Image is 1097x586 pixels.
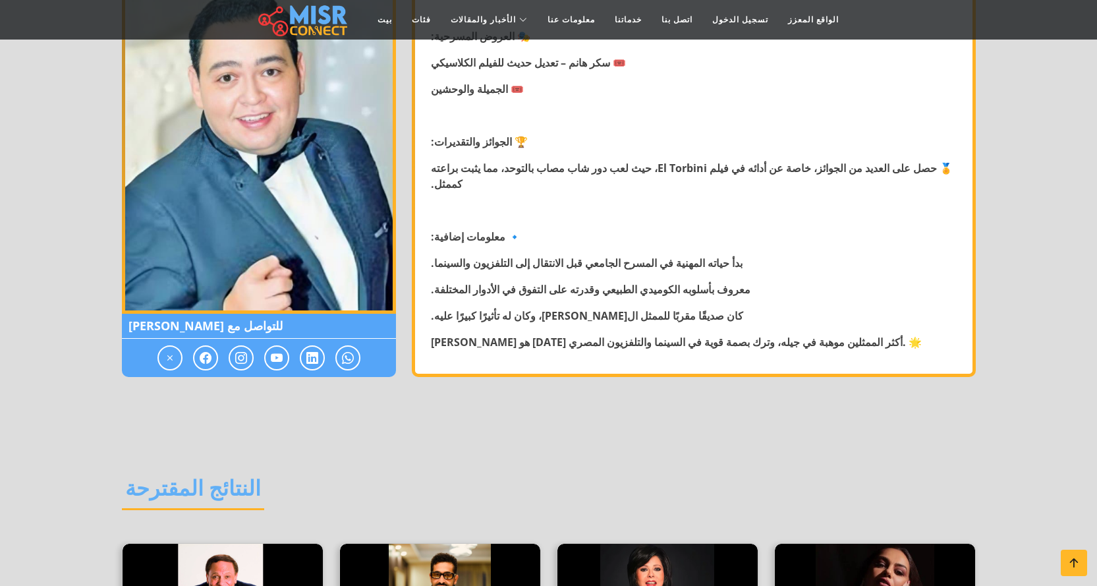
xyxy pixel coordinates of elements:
a: تسجيل الدخول [702,7,778,32]
font: 🔹 معلومات إضافية: [431,229,521,244]
font: فئات [412,15,431,24]
font: 🏆 الجوائز والتقديرات: [431,134,528,149]
font: خدماتنا [615,15,642,24]
font: [PERSON_NAME] هو [DATE] أكثر الممثلين موهبة في جيله، وترك بصمة قوية في السينما والتلفزيون المصري. 🌟 [431,335,922,349]
font: 🎟️ الجميلة والوحشين [431,82,524,96]
font: اتصل بنا [661,15,692,24]
font: 🎟️ سكر هانم – تعديل حديث للفيلم الكلاسيكي [431,55,626,70]
a: فئات [402,7,441,32]
font: بدأ حياته المهنية في المسرح الجامعي قبل الانتقال إلى التلفزيون والسينما. [431,256,743,270]
font: الأخبار والمقالات [451,15,516,24]
font: 🏅 حصل على العديد من الجوائز، خاصة عن أدائه في فيلم El Torbini، حيث لعب دور شاب مصاب بالتوحد، مما ... [431,161,953,191]
font: الواقع المعزز [788,15,839,24]
font: للتواصل مع [PERSON_NAME] [128,318,283,334]
font: النتائج المقترحة [125,476,261,500]
a: خدماتنا [605,7,652,32]
font: بيت [378,15,392,24]
font: تسجيل الدخول [712,15,768,24]
a: الأخبار والمقالات [441,7,538,32]
font: معلومات عنا [548,15,595,24]
a: اتصل بنا [652,7,702,32]
font: كان صديقًا مقربًا للممثل ال[PERSON_NAME]، وكان له تأثيرًا كبيرًا عليه. [431,308,743,323]
a: معلومات عنا [538,7,605,32]
a: الواقع المعزز [778,7,849,32]
a: بيت [368,7,402,32]
img: main.misr_connect [258,3,347,36]
font: معروف بأسلوبه الكوميدي الطبيعي وقدرته على التفوق في الأدوار المختلفة. [431,282,750,297]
